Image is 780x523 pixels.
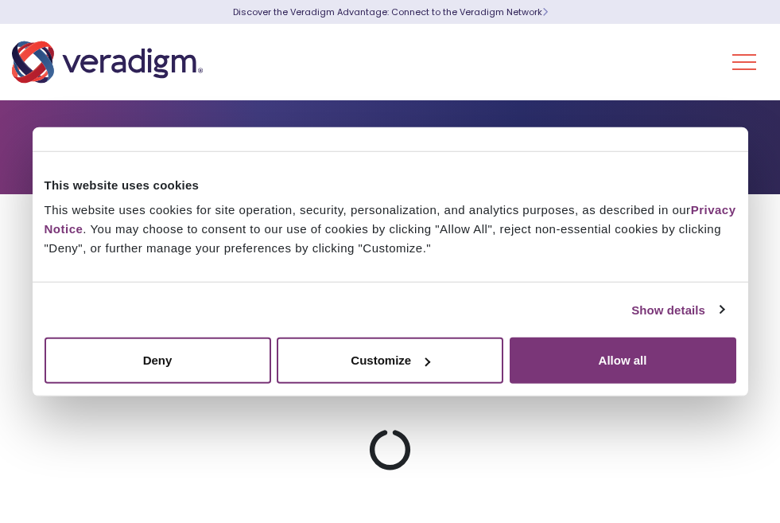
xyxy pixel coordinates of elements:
[45,175,736,194] div: This website uses cookies
[45,338,271,384] button: Deny
[732,41,756,83] button: Toggle Navigation Menu
[510,338,736,384] button: Allow all
[542,6,548,18] span: Learn More
[45,203,736,236] a: Privacy Notice
[233,6,548,18] a: Discover the Veradigm Advantage: Connect to the Veradigm NetworkLearn More
[45,201,736,258] div: This website uses cookies for site operation, security, personalization, and analytics purposes, ...
[12,36,203,88] img: Veradigm logo
[277,338,503,384] button: Customize
[116,126,665,156] h1: Careers
[631,300,724,319] a: Show details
